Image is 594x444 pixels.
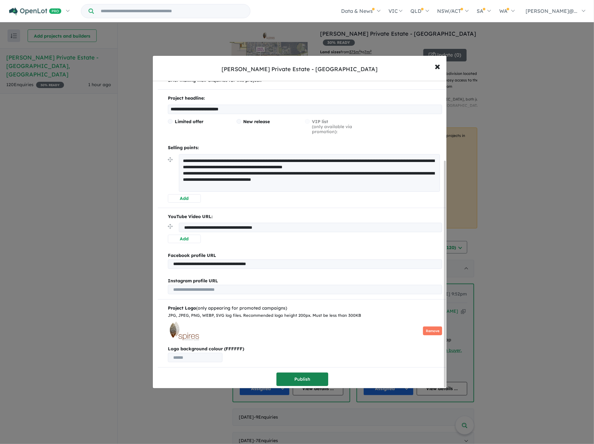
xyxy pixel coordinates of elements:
[168,278,218,284] b: Instagram profile URL
[168,253,216,258] b: Facebook profile URL
[168,95,442,102] p: Project headline:
[222,65,378,73] div: [PERSON_NAME] Private Estate - [GEOGRAPHIC_DATA]
[243,119,270,124] span: New release
[168,144,442,152] p: Selling points:
[168,345,442,353] b: Logo background colour (FFFFFF)
[168,157,173,162] img: drag.svg
[95,4,249,18] input: Try estate name, suburb, builder or developer
[168,235,201,243] button: Add
[168,321,199,340] img: Spires%20Private%20Estate%20-%20Baldivis___1711065415.jpg
[168,194,201,203] button: Add
[168,224,173,229] img: drag.svg
[168,312,442,319] div: JPG, JPEG, PNG, WEBP, SVG log files. Recommended logo height 200px. Must be less than 300KB
[435,59,440,73] span: ×
[526,8,577,14] span: [PERSON_NAME]@...
[175,119,203,124] span: Limited offer
[168,305,442,312] div: (only appearing for promoted campaigns)
[276,373,328,386] button: Publish
[168,305,196,311] b: Project Logo
[168,213,442,221] p: YouTube Video URL:
[423,326,442,336] button: Remove
[9,8,62,15] img: Openlot PRO Logo White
